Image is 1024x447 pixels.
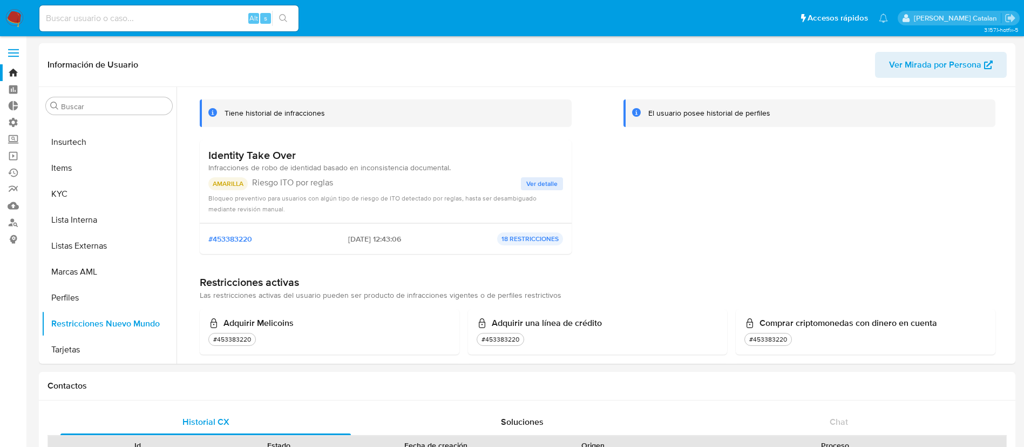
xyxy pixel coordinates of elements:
[42,155,177,181] button: Items
[61,102,168,111] input: Buscar
[42,259,177,285] button: Marcas AML
[875,52,1007,78] button: Ver Mirada por Persona
[830,416,848,428] span: Chat
[48,59,138,70] h1: Información de Usuario
[42,181,177,207] button: KYC
[48,381,1007,391] h1: Contactos
[808,12,868,24] span: Accesos rápidos
[272,11,294,26] button: search-icon
[501,416,544,428] span: Soluciones
[42,285,177,311] button: Perfiles
[914,13,1001,23] p: rociodaniela.benavidescatalan@mercadolibre.cl
[50,102,59,110] button: Buscar
[42,207,177,233] button: Lista Interna
[889,52,981,78] span: Ver Mirada por Persona
[879,14,888,23] a: Notificaciones
[42,129,177,155] button: Insurtech
[42,337,177,363] button: Tarjetas
[39,11,299,25] input: Buscar usuario o caso...
[264,13,267,23] span: s
[249,13,258,23] span: Alt
[182,416,229,428] span: Historial CX
[42,233,177,259] button: Listas Externas
[1005,12,1016,24] a: Salir
[42,311,177,337] button: Restricciones Nuevo Mundo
